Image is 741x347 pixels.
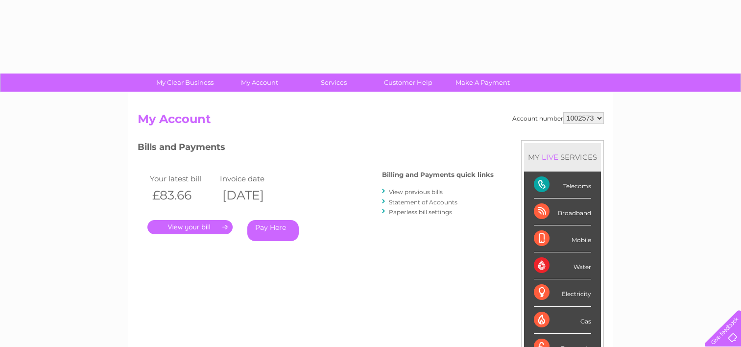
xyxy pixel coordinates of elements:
[512,112,604,124] div: Account number
[389,198,457,206] a: Statement of Accounts
[217,185,288,205] th: [DATE]
[389,208,452,216] a: Paperless bill settings
[534,252,591,279] div: Water
[147,220,233,234] a: .
[247,220,299,241] a: Pay Here
[534,172,591,198] div: Telecoms
[389,188,443,196] a: View previous bills
[144,74,225,92] a: My Clear Business
[524,143,601,171] div: MY SERVICES
[217,172,288,185] td: Invoice date
[293,74,374,92] a: Services
[534,198,591,225] div: Broadband
[534,279,591,306] div: Electricity
[138,112,604,131] h2: My Account
[534,225,591,252] div: Mobile
[534,307,591,334] div: Gas
[442,74,523,92] a: Make A Payment
[219,74,300,92] a: My Account
[138,140,494,157] h3: Bills and Payments
[147,185,218,205] th: £83.66
[368,74,449,92] a: Customer Help
[540,152,560,162] div: LIVE
[382,171,494,178] h4: Billing and Payments quick links
[147,172,218,185] td: Your latest bill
